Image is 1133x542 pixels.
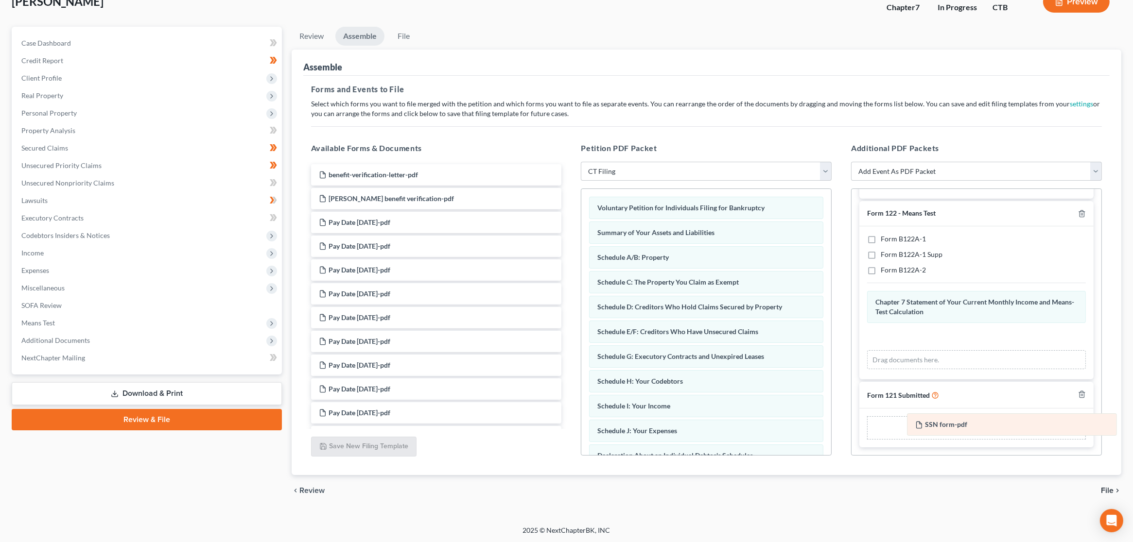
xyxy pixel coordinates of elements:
[21,91,63,100] span: Real Property
[14,209,282,227] a: Executory Contracts
[311,437,417,457] button: Save New Filing Template
[21,284,65,292] span: Miscellaneous
[14,157,282,174] a: Unsecured Priority Claims
[867,391,930,399] span: Form 121 Submitted
[329,408,390,417] span: Pay Date [DATE]-pdf
[21,109,77,117] span: Personal Property
[14,52,282,69] a: Credit Report
[597,253,669,261] span: Schedule A/B: Property
[21,301,62,309] span: SOFA Review
[21,74,62,82] span: Client Profile
[292,487,334,494] button: chevron_left Review
[21,196,48,204] span: Lawsuits
[993,2,1028,13] div: CTB
[925,420,967,428] span: SSN form-pdf
[597,377,683,385] span: Schedule H: Your Codebtors
[329,361,390,369] span: Pay Date [DATE]-pdf
[21,126,75,135] span: Property Analysis
[14,139,282,157] a: Secured Claims
[21,56,63,65] span: Credit Report
[915,2,920,12] span: 7
[12,409,282,430] a: Review & File
[329,170,418,179] span: benefit-verification-letter-pdf
[21,161,102,169] span: Unsecured Priority Claims
[581,143,657,152] span: Petition PDF Packet
[329,385,390,393] span: Pay Date [DATE]-pdf
[21,144,68,152] span: Secured Claims
[1114,487,1121,494] i: chevron_right
[21,214,84,222] span: Executory Contracts
[21,231,110,239] span: Codebtors Insiders & Notices
[14,174,282,192] a: Unsecured Nonpriority Claims
[881,250,942,258] span: Form B122A-1 Supp
[14,34,282,52] a: Case Dashboard
[388,27,419,46] a: File
[597,352,764,360] span: Schedule G: Executory Contracts and Unexpired Leases
[21,179,114,187] span: Unsecured Nonpriority Claims
[329,313,390,322] span: Pay Date [DATE]-pdf
[938,2,977,13] div: In Progress
[1101,487,1114,494] span: File
[875,298,1074,316] span: Chapter 7 Statement of Your Current Monthly Income and Means-Test Calculation
[597,278,739,286] span: Schedule C: The Property You Claim as Exempt
[14,192,282,209] a: Lawsuits
[21,266,49,274] span: Expenses
[597,303,782,311] span: Schedule D: Creditors Who Hold Claims Secured by Property
[311,84,1102,95] h5: Forms and Events to File
[335,27,384,46] a: Assemble
[12,382,282,405] a: Download & Print
[14,297,282,314] a: SOFA Review
[867,209,936,217] span: Form 122 - Means Test
[1100,509,1123,532] div: Open Intercom Messenger
[299,487,325,494] span: Review
[329,266,390,274] span: Pay Date [DATE]-pdf
[21,336,90,344] span: Additional Documents
[597,402,670,410] span: Schedule I: Your Income
[329,289,390,298] span: Pay Date [DATE]-pdf
[311,142,562,154] h5: Available Forms & Documents
[21,319,55,327] span: Means Test
[887,2,922,13] div: Chapter
[597,426,677,435] span: Schedule J: Your Expenses
[1070,100,1093,108] a: settings
[14,122,282,139] a: Property Analysis
[21,354,85,362] span: NextChapter Mailing
[881,235,926,243] span: Form B122A-1
[597,327,758,336] span: Schedule E/F: Creditors Who Have Unsecured Claims
[21,39,71,47] span: Case Dashboard
[851,142,1102,154] h5: Additional PDF Packets
[329,242,390,250] span: Pay Date [DATE]-pdf
[597,203,765,212] span: Voluntary Petition for Individuals Filing for Bankruptcy
[597,451,753,459] span: Declaration About an Individual Debtor's Schedules
[597,228,715,237] span: Summary of Your Assets and Liabilities
[329,337,390,345] span: Pay Date [DATE]-pdf
[329,194,454,203] span: [PERSON_NAME] benefit verification-pdf
[292,487,299,494] i: chevron_left
[21,249,44,257] span: Income
[867,350,1086,370] div: Drag documents here.
[311,99,1102,119] p: Select which forms you want to file merged with the petition and which forms you want to file as ...
[292,27,331,46] a: Review
[303,61,342,73] div: Assemble
[881,266,926,274] span: Form B122A-2
[14,349,282,367] a: NextChapter Mailing
[329,218,390,226] span: Pay Date [DATE]-pdf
